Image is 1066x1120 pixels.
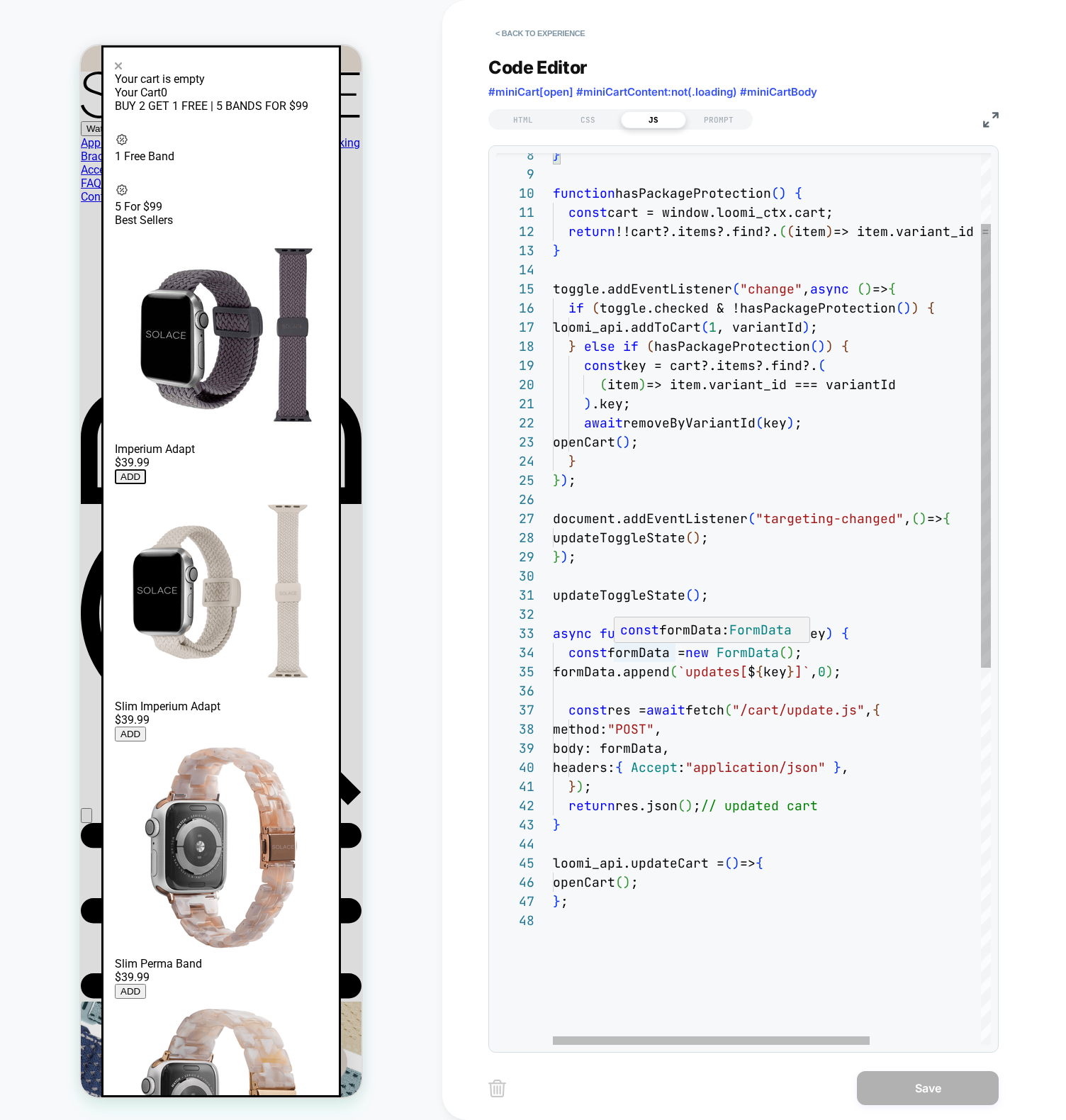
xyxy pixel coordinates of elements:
span: ; [795,415,802,431]
img: Grey adjustable braided Apple Watch band (38,40,41,42,45,49mm) [34,181,247,394]
span: openCart [553,434,615,450]
span: cart = window.loomi_ctx.cart; [607,204,834,220]
div: Imperium Adapt [34,397,247,410]
div: 18 [496,337,534,356]
div: 27 [496,509,534,528]
span: 0 [80,40,86,54]
span: ( [748,510,756,527]
span: } [553,472,561,488]
span: Accept [631,759,678,775]
span: const [568,644,607,661]
div: 48 [496,911,534,930]
span: { [795,185,802,201]
span: } [787,663,795,680]
span: ( [646,338,654,354]
span: toggle.addEventListener [553,281,732,297]
span: ) [911,300,919,316]
div: 25 [496,471,534,490]
div: 11 [496,203,534,222]
span: $ [748,663,756,680]
span: !!cart?.items?.find?. [615,223,779,240]
span: ) [818,338,826,354]
div: 22 [496,413,534,432]
span: async [810,281,849,297]
span: , [810,663,818,680]
span: ( [810,338,818,354]
span: const [568,702,607,718]
span: "application/json" [685,759,826,775]
div: 19 [496,356,534,375]
span: // updated cart [701,797,818,814]
span: updateToggleState [553,587,685,603]
span: .key; [592,396,631,412]
span: } [553,549,561,565]
span: ( [600,376,607,393]
span: { [888,281,896,297]
span: ) [826,663,834,680]
span: if [568,300,584,316]
span: ) [576,778,584,795]
span: if [623,338,639,354]
span: ) [693,530,701,546]
span: const [620,622,659,638]
div: 45 [496,853,534,873]
span: => [740,855,756,871]
div: 47 [496,892,534,911]
div: 37 [496,700,534,719]
span: "/cart/update.js" [732,702,865,718]
div: $39.99 [34,668,247,681]
span: , [841,759,849,775]
span: ( [787,223,795,240]
span: } [553,242,561,259]
span: const [584,357,623,374]
div: PROMPT [686,111,751,128]
div: 23 [496,432,534,452]
span: ) [787,415,795,431]
button: < Back to experience [488,22,592,45]
div: $39.99 [34,925,247,939]
div: 17 [496,318,534,337]
span: ) [904,300,911,316]
div: 12 [496,222,534,241]
img: delete [488,1080,506,1097]
div: 30 [496,566,534,586]
span: ; [701,587,709,603]
div: 28 [496,528,534,547]
span: ( [724,702,732,718]
div: 44 [496,834,534,853]
div: Your cart is empty [34,27,247,40]
span: : [678,759,685,775]
span: ( [771,185,779,201]
span: body: formData, [553,740,670,756]
span: , [802,281,810,297]
div: 24 [496,452,534,471]
span: ; [561,893,568,909]
span: ; [834,663,841,680]
span: res = [607,702,646,718]
span: toggle.checked & !hasPackageProtection [600,300,896,316]
div: 33 [496,624,534,643]
span: loomi_api.addToCart [553,319,701,335]
span: async [553,625,592,642]
span: ) [779,185,787,201]
div: Slim Perma Band [34,912,247,925]
div: 20 [496,375,534,394]
span: function [600,625,662,642]
span: ) [561,472,568,488]
span: } [553,817,561,833]
span: else [584,338,615,354]
span: hasPackageProtection [654,338,810,354]
div: 32 [496,605,534,624]
span: key = cart?.items?.find?. [623,357,818,374]
span: formData: [659,622,729,638]
div: 42 [496,796,534,815]
span: } [568,778,576,795]
span: , [865,702,873,718]
span: ) [623,874,631,890]
span: item [607,376,639,393]
span: => item.variant_id === variantId [646,376,896,393]
span: ( [732,281,740,297]
div: 35 [496,662,534,681]
span: ) [919,510,927,527]
span: ( [701,319,709,335]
